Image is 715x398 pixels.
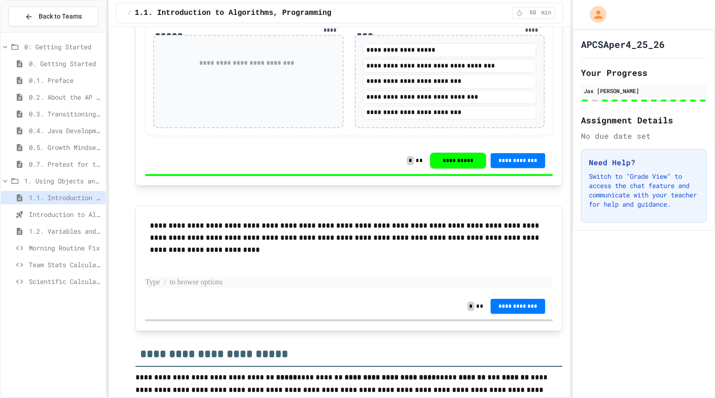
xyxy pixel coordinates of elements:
[29,59,102,68] span: 0. Getting Started
[29,260,102,270] span: Team Stats Calculator
[24,42,102,52] span: 0: Getting Started
[29,142,102,152] span: 0.5. Growth Mindset and Pair Programming
[581,114,707,127] h2: Assignment Details
[29,126,102,135] span: 0.4. Java Development Environments
[29,75,102,85] span: 0.1. Preface
[29,277,102,286] span: Scientific Calculator
[128,9,131,17] span: /
[29,226,102,236] span: 1.2. Variables and Data Types
[8,7,98,27] button: Back to Teams
[589,157,699,168] h3: Need Help?
[541,9,552,17] span: min
[526,9,540,17] span: 60
[29,243,102,253] span: Morning Routine Fix
[39,12,82,21] span: Back to Teams
[584,87,704,95] div: Jax [PERSON_NAME]
[29,209,102,219] span: Introduction to Algorithms, Programming, and Compilers
[29,193,102,202] span: 1.1. Introduction to Algorithms, Programming, and Compilers
[29,159,102,169] span: 0.7. Pretest for the AP CSA Exam
[29,92,102,102] span: 0.2. About the AP CSA Exam
[580,4,609,25] div: My Account
[589,172,699,209] p: Switch to "Grade View" to access the chat feature and communicate with your teacher for help and ...
[581,130,707,142] div: No due date set
[135,7,398,19] span: 1.1. Introduction to Algorithms, Programming, and Compilers
[24,176,102,186] span: 1. Using Objects and Methods
[581,66,707,79] h2: Your Progress
[29,109,102,119] span: 0.3. Transitioning from AP CSP to AP CSA
[581,38,665,51] h1: APCSAper4_25_26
